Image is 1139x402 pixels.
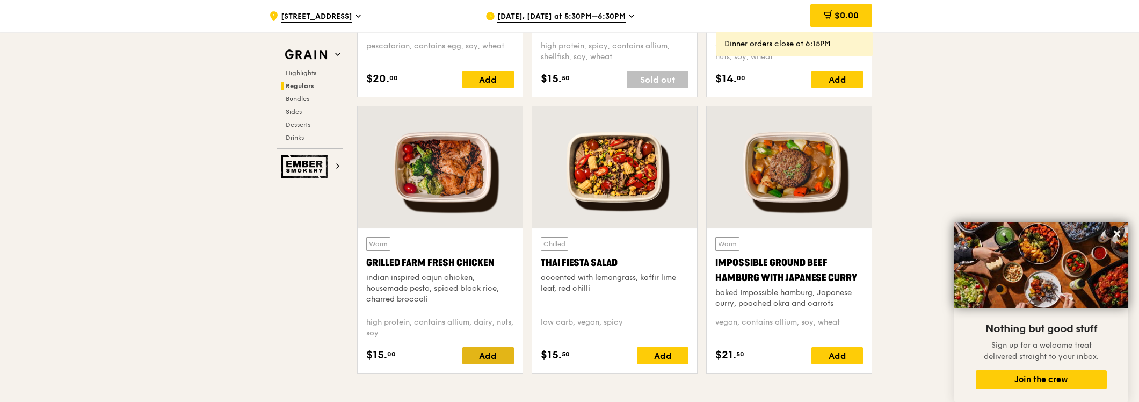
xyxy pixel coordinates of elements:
span: 00 [387,350,396,358]
span: $15. [366,347,387,363]
div: Add [462,71,514,88]
div: Impossible Ground Beef Hamburg with Japanese Curry [715,255,863,285]
div: accented with lemongrass, kaffir lime leaf, red chilli [541,272,688,294]
span: 00 [389,74,398,82]
div: pescatarian, contains egg, soy, wheat [366,41,514,62]
div: Chilled [541,237,568,251]
span: $20. [366,71,389,87]
button: Close [1108,225,1126,242]
span: Sign up for a welcome treat delivered straight to your inbox. [984,341,1099,361]
span: [DATE], [DATE] at 5:30PM–6:30PM [497,11,626,23]
div: Add [811,71,863,88]
span: $14. [715,71,737,87]
div: Thai Fiesta Salad [541,255,688,270]
div: Warm [366,237,390,251]
div: Dinner orders close at 6:15PM [724,39,864,49]
div: Add [811,347,863,364]
span: Drinks [286,134,304,141]
span: Regulars [286,82,314,90]
div: high protein, spicy, contains allium, shellfish, soy, wheat [541,41,688,62]
span: 00 [737,74,745,82]
img: Ember Smokery web logo [281,155,331,178]
div: Add [462,347,514,364]
span: Nothing but good stuff [985,322,1097,335]
span: Sides [286,108,302,116]
button: Join the crew [976,370,1107,389]
div: high protein, contains allium, dairy, nuts, soy [366,317,514,339]
div: Grilled Farm Fresh Chicken [366,255,514,270]
span: 50 [562,74,570,82]
span: Bundles [286,95,309,103]
span: 50 [562,350,570,358]
div: vegan, contains allium, soy, wheat [715,317,863,339]
div: Sold out [627,71,688,88]
div: baked Impossible hamburg, Japanese curry, poached okra and carrots [715,288,863,309]
span: $0.00 [835,10,859,20]
div: indian inspired cajun chicken, housemade pesto, spiced black rice, charred broccoli [366,272,514,305]
span: 50 [736,350,744,358]
img: Grain web logo [281,45,331,64]
img: DSC07876-Edit02-Large.jpeg [954,222,1128,308]
span: Highlights [286,69,316,77]
span: $15. [541,71,562,87]
div: low carb, vegan, spicy [541,317,688,339]
span: Desserts [286,121,310,128]
div: Add [637,347,688,364]
span: $15. [541,347,562,363]
div: Warm [715,237,739,251]
span: $21. [715,347,736,363]
span: [STREET_ADDRESS] [281,11,352,23]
